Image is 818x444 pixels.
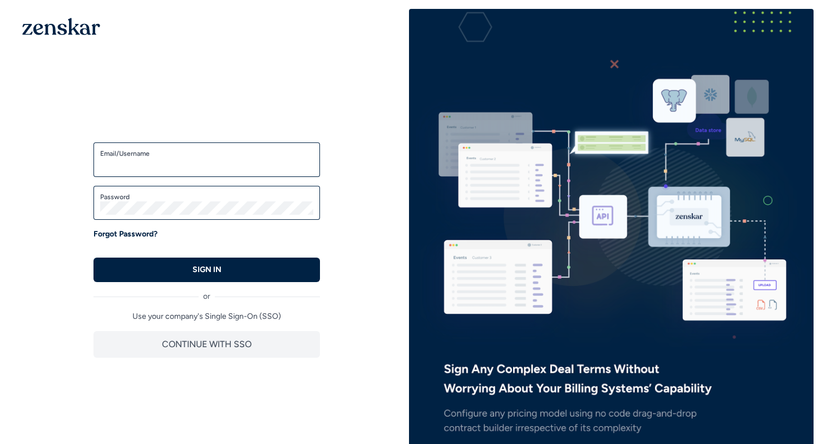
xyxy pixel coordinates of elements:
button: CONTINUE WITH SSO [93,331,320,358]
button: SIGN IN [93,258,320,282]
p: Use your company's Single Sign-On (SSO) [93,311,320,322]
img: 1OGAJ2xQqyY4LXKgY66KYq0eOWRCkrZdAb3gUhuVAqdWPZE9SRJmCz+oDMSn4zDLXe31Ii730ItAGKgCKgCCgCikA4Av8PJUP... [22,18,100,35]
div: or [93,282,320,302]
a: Forgot Password? [93,229,157,240]
label: Password [100,193,313,201]
p: SIGN IN [193,264,221,275]
label: Email/Username [100,149,313,158]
